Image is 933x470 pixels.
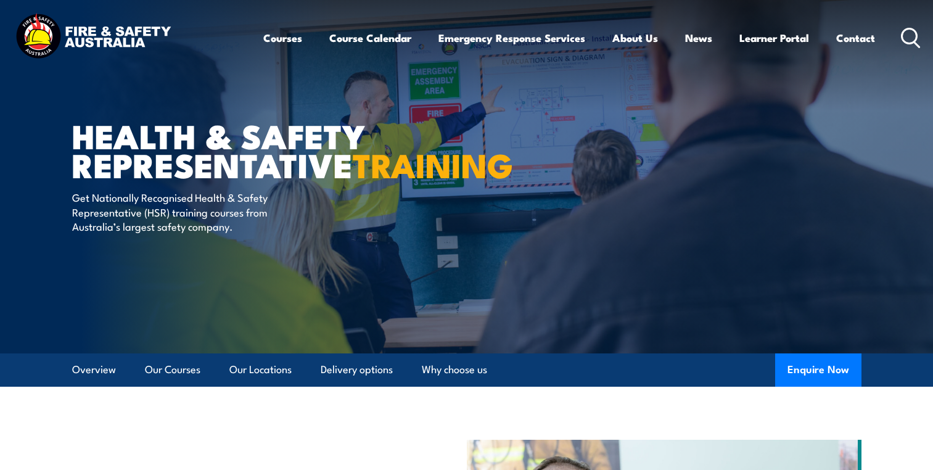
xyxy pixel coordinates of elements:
a: Overview [72,353,116,386]
a: Course Calendar [329,22,411,54]
a: Our Courses [145,353,200,386]
h1: Health & Safety Representative [72,121,377,178]
a: Courses [263,22,302,54]
strong: TRAINING [353,138,513,189]
a: Contact [836,22,875,54]
a: News [685,22,712,54]
a: Why choose us [422,353,487,386]
a: Our Locations [229,353,292,386]
a: Emergency Response Services [438,22,585,54]
a: Delivery options [321,353,393,386]
a: Learner Portal [739,22,809,54]
p: Get Nationally Recognised Health & Safety Representative (HSR) training courses from Australia’s ... [72,190,297,233]
a: About Us [612,22,658,54]
button: Enquire Now [775,353,861,387]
